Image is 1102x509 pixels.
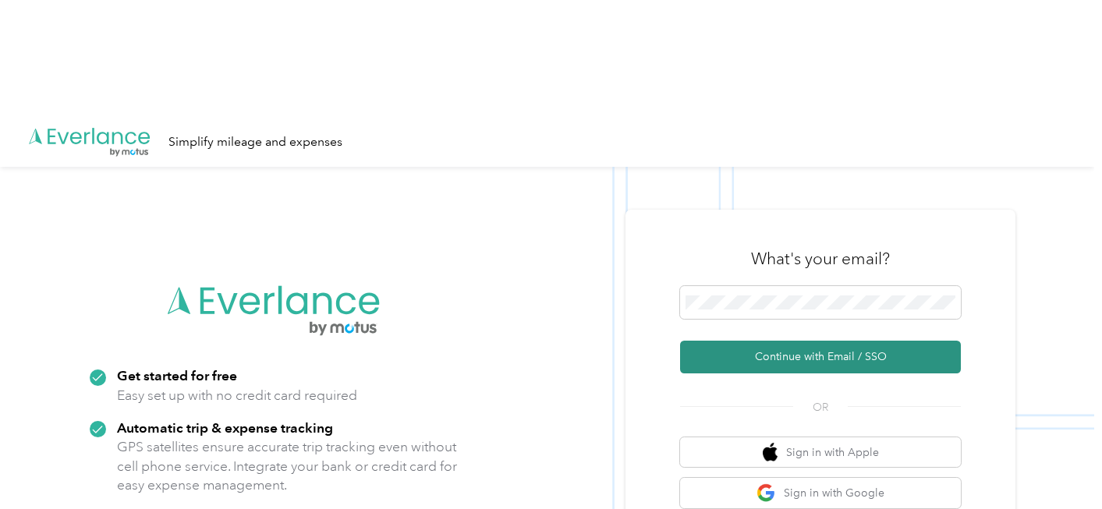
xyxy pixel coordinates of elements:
strong: Get started for free [117,367,237,384]
div: Simplify mileage and expenses [168,133,342,152]
p: GPS satellites ensure accurate trip tracking even without cell phone service. Integrate your bank... [117,437,458,495]
button: Continue with Email / SSO [680,341,961,373]
button: apple logoSign in with Apple [680,437,961,468]
strong: Automatic trip & expense tracking [117,419,333,436]
h3: What's your email? [751,248,890,270]
span: OR [793,399,848,415]
p: Easy set up with no credit card required [117,386,357,405]
img: google logo [757,483,776,503]
button: google logoSign in with Google [680,478,961,508]
img: apple logo [763,443,778,462]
